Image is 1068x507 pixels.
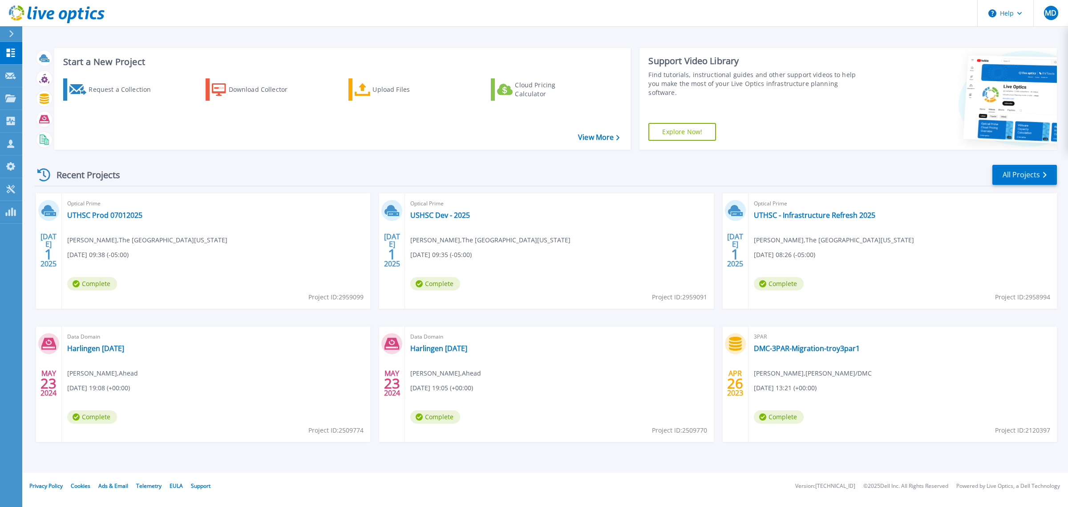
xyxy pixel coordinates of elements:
[40,380,57,387] span: 23
[410,277,460,290] span: Complete
[754,250,815,260] span: [DATE] 08:26 (-05:00)
[384,367,400,400] div: MAY 2024
[67,410,117,424] span: Complete
[29,482,63,490] a: Privacy Policy
[34,164,132,186] div: Recent Projects
[754,368,872,378] span: [PERSON_NAME] , [PERSON_NAME]/DMC
[348,78,448,101] a: Upload Files
[754,383,817,393] span: [DATE] 13:21 (+00:00)
[40,367,57,400] div: MAY 2024
[40,234,57,266] div: [DATE] 2025
[754,235,914,245] span: [PERSON_NAME] , The [GEOGRAPHIC_DATA][US_STATE]
[410,250,472,260] span: [DATE] 09:35 (-05:00)
[384,234,400,266] div: [DATE] 2025
[410,211,470,220] a: USHSC Dev - 2025
[956,483,1060,489] li: Powered by Live Optics, a Dell Technology
[578,133,619,142] a: View More
[727,380,743,387] span: 26
[410,344,467,353] a: Harlingen [DATE]
[648,55,863,67] div: Support Video Library
[410,383,473,393] span: [DATE] 19:05 (+00:00)
[410,368,481,378] span: [PERSON_NAME] , Ahead
[67,344,124,353] a: Harlingen [DATE]
[410,332,708,342] span: Data Domain
[754,410,804,424] span: Complete
[754,277,804,290] span: Complete
[388,250,396,258] span: 1
[170,482,183,490] a: EULA
[410,410,460,424] span: Complete
[67,368,138,378] span: [PERSON_NAME] , Ahead
[206,78,305,101] a: Download Collector
[652,425,707,435] span: Project ID: 2509770
[308,425,364,435] span: Project ID: 2509774
[648,123,716,141] a: Explore Now!
[372,81,444,98] div: Upload Files
[98,482,128,490] a: Ads & Email
[995,292,1050,302] span: Project ID: 2958994
[1045,9,1056,16] span: MD
[71,482,90,490] a: Cookies
[648,70,863,97] div: Find tutorials, instructional guides and other support videos to help you make the most of your L...
[515,81,586,98] div: Cloud Pricing Calculator
[67,250,129,260] span: [DATE] 09:38 (-05:00)
[795,483,855,489] li: Version: [TECHNICAL_ID]
[384,380,400,387] span: 23
[491,78,590,101] a: Cloud Pricing Calculator
[995,425,1050,435] span: Project ID: 2120397
[410,235,570,245] span: [PERSON_NAME] , The [GEOGRAPHIC_DATA][US_STATE]
[652,292,707,302] span: Project ID: 2959091
[191,482,210,490] a: Support
[731,250,739,258] span: 1
[67,211,142,220] a: UTHSC Prod 07012025
[992,165,1057,185] a: All Projects
[67,383,130,393] span: [DATE] 19:08 (+00:00)
[754,344,860,353] a: DMC-3PAR-Migration-troy3par1
[229,81,300,98] div: Download Collector
[727,234,744,266] div: [DATE] 2025
[754,332,1052,342] span: 3PAR
[63,57,619,67] h3: Start a New Project
[44,250,53,258] span: 1
[410,199,708,209] span: Optical Prime
[67,199,365,209] span: Optical Prime
[63,78,162,101] a: Request a Collection
[67,277,117,290] span: Complete
[89,81,160,98] div: Request a Collection
[67,235,227,245] span: [PERSON_NAME] , The [GEOGRAPHIC_DATA][US_STATE]
[754,199,1052,209] span: Optical Prime
[136,482,162,490] a: Telemetry
[754,211,875,220] a: UTHSC - Infrastructure Refresh 2025
[863,483,948,489] li: © 2025 Dell Inc. All Rights Reserved
[67,332,365,342] span: Data Domain
[308,292,364,302] span: Project ID: 2959099
[727,367,744,400] div: APR 2023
